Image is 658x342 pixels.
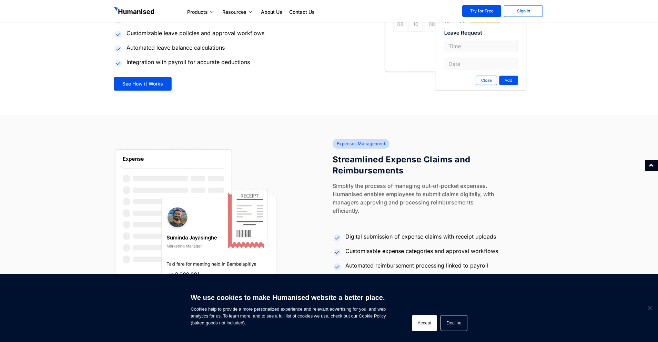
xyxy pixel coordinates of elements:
span: Expenses Management [337,141,386,146]
span: See How it Works [122,81,163,86]
span: Automated reimbursement processing linked to payroll [344,261,488,270]
span: Customizable leave policies and approval workflows [125,29,264,37]
button: Decline [441,315,467,331]
span: Digital submission of expense claims with receipt uploads [344,232,496,241]
p: Simplify the process of managing out-of-pocket expenses. Humanised enables employees to submit cl... [333,182,500,215]
span: Automated leave balance calculations [125,43,225,52]
a: Try for Free [462,5,501,17]
button: Accept [412,315,437,331]
img: GetHumanised Logo [114,7,156,16]
span: Decline [646,304,653,311]
h4: Streamlined Expense Claims and Reimbursements [333,154,476,176]
a: About Us [257,8,286,16]
a: Products [184,8,219,16]
a: Contact Us [286,8,318,16]
a: Resources [219,8,257,16]
a: See How it Works [114,77,172,91]
h6: We use cookies to make Humanised website a better place. [191,293,386,302]
a: Sign In [504,5,543,17]
span: Customisable expense categories and approval workflows [344,247,498,255]
span: Cookies help to provide a more personalized experience and relevant advertising for you, and web ... [191,289,386,326]
span: Integration with payroll for accurate deductions [125,58,250,66]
